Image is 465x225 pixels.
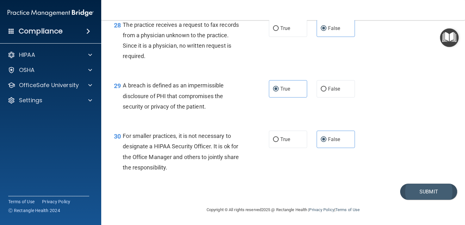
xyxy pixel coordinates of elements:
[328,86,340,92] span: False
[400,184,457,200] button: Submit
[8,198,34,205] a: Terms of Use
[42,198,71,205] a: Privacy Policy
[168,200,399,220] div: Copyright © All rights reserved 2025 @ Rectangle Health | |
[8,66,92,74] a: OSHA
[328,136,340,142] span: False
[19,66,35,74] p: OSHA
[440,28,459,47] button: Open Resource Center
[8,97,92,104] a: Settings
[8,81,92,89] a: OfficeSafe University
[8,207,60,214] span: Ⓒ Rectangle Health 2024
[123,21,239,60] span: The practice receives a request to fax records from a physician unknown to the practice. Since it...
[19,27,63,36] h4: Compliance
[273,87,279,92] input: True
[8,7,94,19] img: PMB logo
[123,82,224,110] span: A breach is defined as an impermissible disclosure of PHI that compromises the security or privac...
[273,137,279,142] input: True
[280,25,290,31] span: True
[280,86,290,92] span: True
[19,97,42,104] p: Settings
[321,87,326,92] input: False
[114,21,121,29] span: 28
[321,26,326,31] input: False
[19,81,79,89] p: OfficeSafe University
[123,133,239,171] span: For smaller practices, it is not necessary to designate a HIPAA Security Officer. It is ok for th...
[19,51,35,59] p: HIPAA
[114,133,121,140] span: 30
[328,25,340,31] span: False
[321,137,326,142] input: False
[114,82,121,90] span: 29
[280,136,290,142] span: True
[273,26,279,31] input: True
[335,207,360,212] a: Terms of Use
[8,51,92,59] a: HIPAA
[309,207,334,212] a: Privacy Policy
